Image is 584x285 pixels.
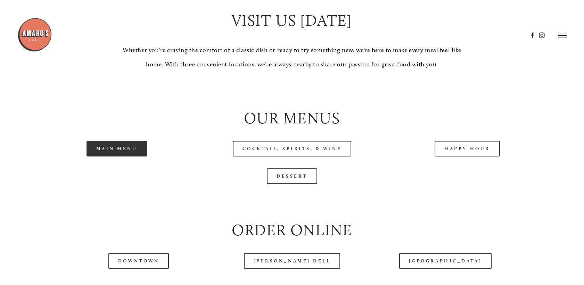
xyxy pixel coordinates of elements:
[87,141,147,156] a: Main Menu
[233,141,352,156] a: Cocktail, Spirits, & Wine
[17,17,52,52] img: Amaro's Table
[244,253,340,269] a: [PERSON_NAME] Dell
[435,141,500,156] a: Happy Hour
[108,253,169,269] a: Downtown
[399,253,492,269] a: [GEOGRAPHIC_DATA]
[35,107,549,129] h2: Our Menus
[35,219,549,241] h2: Order Online
[267,168,317,184] a: Dessert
